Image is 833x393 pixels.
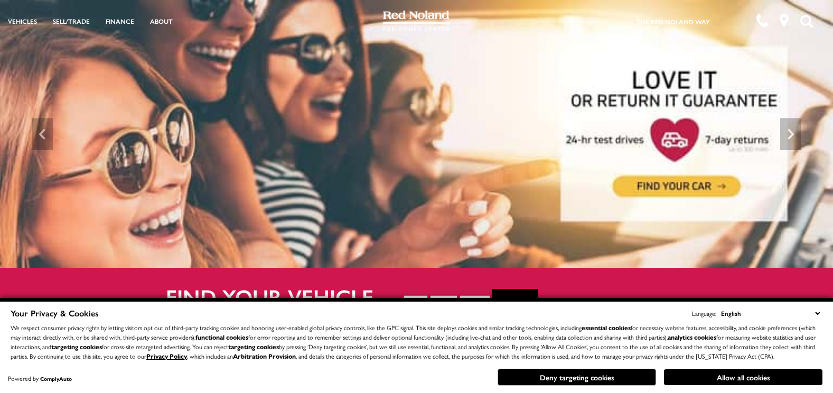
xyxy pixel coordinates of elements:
[668,332,716,342] strong: analytics cookies
[664,369,822,385] button: Allow all cookies
[796,1,817,42] button: Open the search field
[166,285,404,308] h2: Find your vehicle
[718,307,822,319] select: Language Select
[383,14,450,25] a: Red Noland Pre-Owned
[692,310,716,316] div: Language:
[40,375,72,382] a: ComplyAuto
[228,342,279,351] strong: targeting cookies
[11,323,822,361] p: We respect consumer privacy rights by letting visitors opt out of third-party tracking cookies an...
[51,342,102,351] strong: targeting cookies
[780,118,801,150] div: Next
[582,323,631,332] strong: essential cookies
[460,295,490,308] select: Vehicle Model
[11,307,99,319] span: Your Privacy & Cookies
[8,375,72,382] div: Powered by
[498,369,656,386] button: Deny targeting cookies
[637,17,710,26] a: The Red Noland Way
[195,332,248,342] strong: functional cookies
[430,295,457,308] select: Vehicle Make
[146,351,187,361] a: Privacy Policy
[233,351,296,361] strong: Arbitration Provision
[404,295,428,308] select: Vehicle Year
[32,118,53,150] div: Previous
[383,11,450,32] img: Red Noland Pre-Owned
[492,289,538,317] button: Go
